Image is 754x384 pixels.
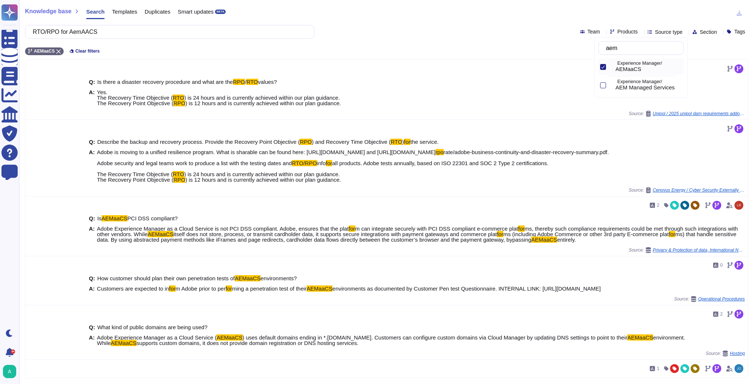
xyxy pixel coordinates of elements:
[215,10,226,14] div: BETA
[720,263,723,267] span: 0
[616,84,681,91] div: AEM Managed Services
[89,324,95,330] b: Q:
[25,8,71,14] span: Knowledge base
[332,285,601,292] span: environments as documented by Customer Pen test Questionnaire. INTERNAL LINK: [URL][DOMAIN_NAME]
[720,312,723,316] span: 2
[629,187,745,193] span: Source:
[1,363,21,380] button: user
[246,79,258,85] mark: RTO
[97,95,340,106] span: ) is 24 hours and is currently achieved within our plan guidance. The Recovery Point Objective (
[97,171,340,183] span: ) is 24 hours and is currently achieved within our plan guidance. The Recovery Point Objective (
[610,58,684,75] div: AEMaaCS
[617,61,681,66] p: Experience Manager/
[102,215,127,221] mark: AEMaaCS
[137,340,359,346] span: supports custom domains, it does not provide domain registration or DNS hosting services.
[657,366,659,371] span: 1
[97,139,300,145] span: Describe the backup and recovery process. Provide the Recovery Point Objective (
[706,351,745,356] span: Source:
[657,203,659,207] span: 2
[700,29,717,35] span: Section
[97,149,436,155] span: Adobe is moving to a unified resilience program. What is sharable can be found here: [URL][DOMAIN...
[232,285,307,292] span: ming a penetration test of their
[258,79,277,85] span: values?
[216,334,242,341] mark: AEMaaCS
[97,215,102,221] span: Is
[312,139,391,145] span: ) and Recovery Time Objective (
[173,95,184,101] mark: RTO
[497,231,504,237] mark: for
[616,84,675,91] span: AEM Managed Services
[97,79,233,85] span: Is there a disaster recovery procedure and what are the
[674,296,745,302] span: Source:
[610,81,613,89] div: AEM Managed Services
[300,139,312,145] mark: RPO
[629,247,745,253] span: Source:
[97,231,736,243] span: ms) that handle sensitive data. By using abstracted payment methods like iFrames and page redirec...
[734,364,743,373] img: user
[557,237,576,243] span: entirely.
[503,231,669,237] span: ms (including Adobe Commerce or other 3rd party E-commerce plat
[34,49,55,53] span: AEMaaCS
[3,365,16,378] img: user
[261,275,297,281] span: environments?
[89,286,95,291] b: A:
[610,77,684,93] div: AEM Managed Services
[655,29,683,35] span: Source type
[734,201,743,210] img: user
[531,237,557,243] mark: AEMaaCS
[317,160,326,166] span: info
[75,49,100,53] span: Clear filters
[89,89,95,106] b: A:
[734,29,745,34] span: Tags
[627,334,653,341] mark: AEMaaCS
[245,79,246,85] span: /
[173,100,186,106] mark: RPO
[698,297,745,301] span: Operational Procedures
[436,149,444,155] mark: rpo
[176,285,226,292] span: m Adobe prior to per
[97,334,685,346] span: environment. While
[173,171,184,177] mark: RTO
[653,188,745,192] span: Cenovus Energy / Cyber Security Externally Hosted Solution Questionnaire 1
[185,100,341,106] span: ) is 12 hours and is currently achieved within our plan guidance.
[588,29,600,34] span: Team
[89,139,95,145] b: Q:
[97,89,173,101] span: Yes. The Recovery Time Objective (
[226,285,232,292] mark: for
[97,285,169,292] span: Customers are expected to in
[602,42,683,54] input: Search by keywords
[97,225,738,237] span: ms, thereby such compliance requirements could be met through such integrations with other vendor...
[86,9,105,14] span: Search
[89,79,95,85] b: Q:
[518,225,525,232] mark: for
[178,9,214,14] span: Smart updates
[307,285,332,292] mark: AEMaaCS
[404,139,411,145] mark: for
[629,111,745,117] span: Source:
[169,285,176,292] mark: for
[97,225,349,232] span: Adobe Experience Manager as a Cloud Service is not PCI DSS compliant. Adobe, ensures that the plat
[402,139,404,145] span: )
[89,149,95,182] b: A:
[653,111,745,116] span: Unipol / 2025 unipol dam requirements addon adobe
[112,9,137,14] span: Templates
[326,160,332,166] mark: for
[653,248,745,252] span: Privacy & Protection of data, International Norms & Certifications
[616,66,641,72] span: AEMaaCS
[97,275,235,281] span: How customer should plan their own penetration tests of
[89,216,95,221] b: Q:
[89,226,95,242] b: A:
[173,231,497,237] span: itself does not store, process, or transmit cardholder data, it supports secure integrations with...
[730,351,745,356] span: Hosting
[89,335,95,346] b: A:
[355,225,518,232] span: m can integrate securely with PCI DSS compliant e-commerce plat
[292,160,317,166] mark: RTO/RPO
[669,231,676,237] mark: for
[233,79,245,85] mark: RPO
[617,29,638,34] span: Products
[243,334,628,341] span: ) uses default domains ending in *.[DOMAIN_NAME]. Customers can configure custom domains via Clou...
[11,349,15,354] div: 9+
[411,139,439,145] span: the service.
[235,275,261,281] mark: AEMaaCS
[97,324,207,330] span: What kind of public domains are being used?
